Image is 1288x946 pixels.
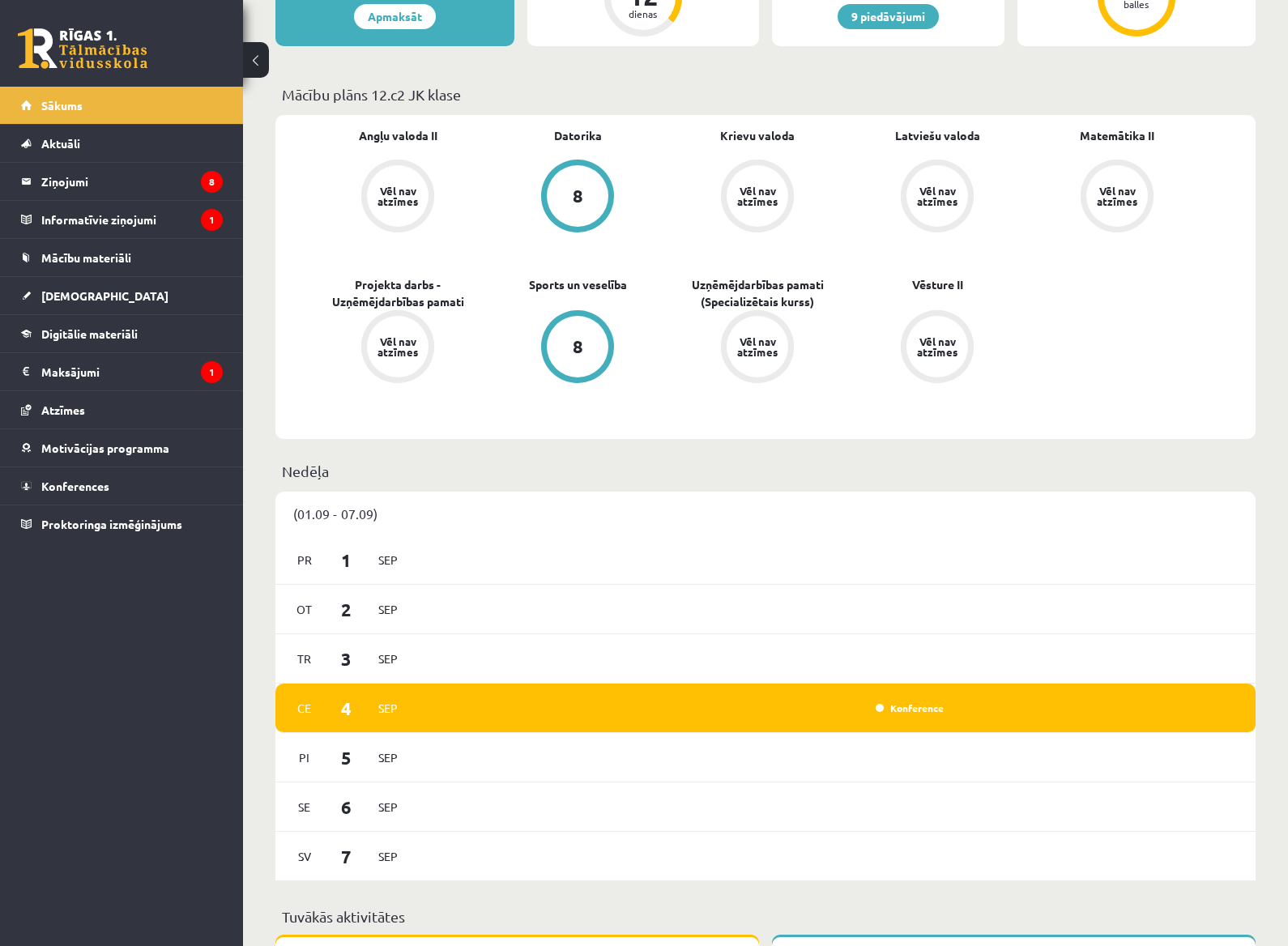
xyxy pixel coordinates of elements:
[322,547,372,573] span: 1
[21,87,223,124] a: Sākums
[21,315,223,352] a: Digitālie materiāli
[308,160,488,236] a: Vēl nav atzīmes
[554,127,602,144] a: Datorika
[21,163,223,200] a: Ziņojumi8
[529,276,627,293] a: Sports un veselība
[322,695,372,722] span: 4
[41,250,131,265] span: Mācību materiāli
[915,336,960,357] div: Vēl nav atzīmes
[308,310,488,386] a: Vēl nav atzīmes
[847,310,1027,386] a: Vēl nav atzīmes
[288,548,322,573] span: Pr
[21,201,223,238] a: Informatīvie ziņojumi1
[21,353,223,390] a: Maksājumi1
[735,336,780,357] div: Vēl nav atzīmes
[288,795,322,820] span: Se
[371,646,405,671] span: Sep
[21,277,223,314] a: [DEMOGRAPHIC_DATA]
[720,127,795,144] a: Krievu valoda
[288,597,322,622] span: Ot
[41,201,223,238] legend: Informatīvie ziņojumi
[573,338,583,356] div: 8
[18,28,147,69] a: Rīgas 1. Tālmācības vidusskola
[282,83,1249,105] p: Mācību plāns 12.c2 JK klase
[288,646,322,671] span: Tr
[667,276,847,310] a: Uzņēmējdarbības pamati (Specializētais kurss)
[895,127,980,144] a: Latviešu valoda
[371,795,405,820] span: Sep
[371,548,405,573] span: Sep
[41,163,223,200] legend: Ziņojumi
[282,460,1249,482] p: Nedēļa
[41,136,80,151] span: Aktuāli
[322,744,372,771] span: 5
[322,794,372,820] span: 6
[41,288,168,303] span: [DEMOGRAPHIC_DATA]
[21,391,223,428] a: Atzīmes
[201,209,223,231] i: 1
[488,160,667,236] a: 8
[41,441,169,455] span: Motivācijas programma
[847,160,1027,236] a: Vēl nav atzīmes
[735,185,780,207] div: Vēl nav atzīmes
[288,844,322,869] span: Sv
[375,185,420,207] div: Vēl nav atzīmes
[21,239,223,276] a: Mācību materiāli
[288,745,322,770] span: Pi
[619,9,667,19] div: dienas
[912,276,963,293] a: Vēsture II
[1094,185,1140,207] div: Vēl nav atzīmes
[21,125,223,162] a: Aktuāli
[41,517,182,531] span: Proktoringa izmēģinājums
[371,844,405,869] span: Sep
[915,185,960,207] div: Vēl nav atzīmes
[288,696,322,721] span: Ce
[21,467,223,505] a: Konferences
[41,403,85,417] span: Atzīmes
[488,310,667,386] a: 8
[354,4,436,29] a: Apmaksāt
[667,310,847,386] a: Vēl nav atzīmes
[371,696,405,721] span: Sep
[322,843,372,870] span: 7
[1027,160,1207,236] a: Vēl nav atzīmes
[308,276,488,310] a: Projekta darbs - Uzņēmējdarbības pamati
[838,4,939,29] a: 9 piedāvājumi
[275,492,1256,535] div: (01.09 - 07.09)
[201,171,223,193] i: 8
[876,701,944,714] a: Konference
[21,505,223,543] a: Proktoringa izmēģinājums
[667,160,847,236] a: Vēl nav atzīmes
[359,127,437,144] a: Angļu valoda II
[573,187,583,205] div: 8
[41,479,109,493] span: Konferences
[322,596,372,623] span: 2
[322,646,372,672] span: 3
[371,597,405,622] span: Sep
[41,326,138,341] span: Digitālie materiāli
[41,353,223,390] legend: Maksājumi
[282,906,1249,927] p: Tuvākās aktivitātes
[371,745,405,770] span: Sep
[41,98,83,113] span: Sākums
[375,336,420,357] div: Vēl nav atzīmes
[201,361,223,383] i: 1
[1080,127,1154,144] a: Matemātika II
[21,429,223,467] a: Motivācijas programma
